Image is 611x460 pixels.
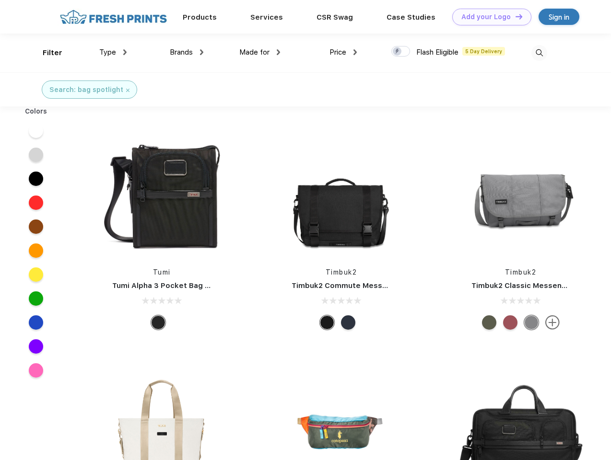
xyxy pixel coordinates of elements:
[341,315,355,330] div: Eco Nautical
[151,315,165,330] div: Black
[153,268,171,276] a: Tumi
[43,47,62,58] div: Filter
[112,281,224,290] a: Tumi Alpha 3 Pocket Bag Small
[549,11,569,23] div: Sign in
[99,48,116,57] span: Type
[416,48,458,57] span: Flash Eligible
[329,48,346,57] span: Price
[516,14,522,19] img: DT
[461,13,511,21] div: Add your Logo
[462,47,505,56] span: 5 Day Delivery
[292,281,420,290] a: Timbuk2 Commute Messenger Bag
[57,9,170,25] img: fo%20logo%202.webp
[539,9,579,25] a: Sign in
[531,45,547,61] img: desktop_search.svg
[471,281,590,290] a: Timbuk2 Classic Messenger Bag
[239,48,270,57] span: Made for
[200,49,203,55] img: dropdown.png
[170,48,193,57] span: Brands
[353,49,357,55] img: dropdown.png
[183,13,217,22] a: Products
[326,268,357,276] a: Timbuk2
[277,130,405,258] img: func=resize&h=266
[18,106,55,116] div: Colors
[545,315,560,330] img: more.svg
[126,89,129,92] img: filter_cancel.svg
[505,268,537,276] a: Timbuk2
[320,315,334,330] div: Eco Black
[98,130,225,258] img: func=resize&h=266
[457,130,585,258] img: func=resize&h=266
[277,49,280,55] img: dropdown.png
[123,49,127,55] img: dropdown.png
[524,315,539,330] div: Eco Gunmetal
[482,315,496,330] div: Eco Army
[503,315,517,330] div: Eco Collegiate Red
[49,85,123,95] div: Search: bag spotlight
